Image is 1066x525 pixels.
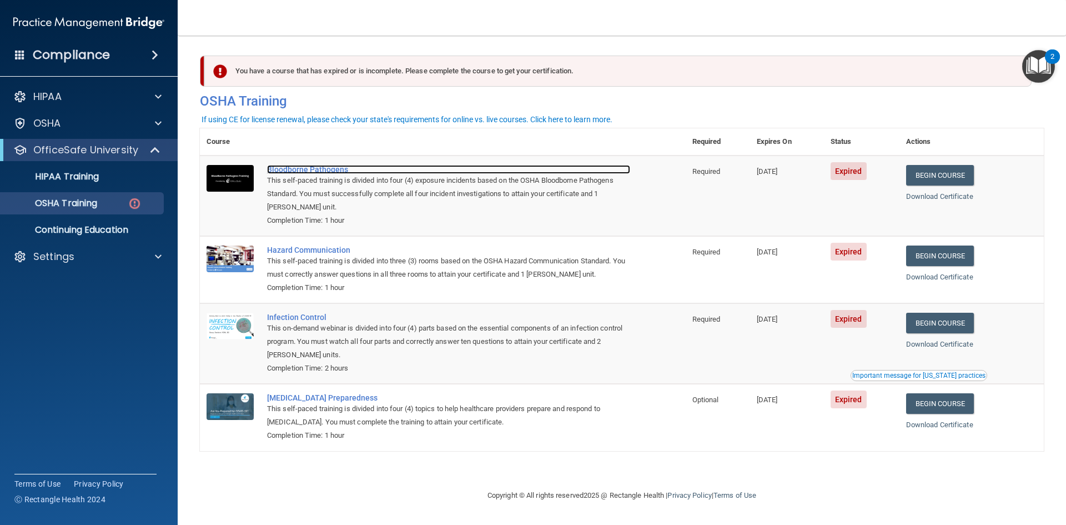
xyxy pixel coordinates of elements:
a: OfficeSafe University [13,143,161,157]
th: Required [686,128,750,156]
span: Required [692,167,721,176]
div: Completion Time: 1 hour [267,281,630,294]
p: HIPAA Training [7,171,99,182]
th: Expires On [750,128,824,156]
div: Important message for [US_STATE] practices [852,372,985,379]
span: Expired [831,243,867,261]
a: Settings [13,250,162,263]
p: OSHA [33,117,61,130]
a: Begin Course [906,313,974,333]
div: You have a course that has expired or is incomplete. Please complete the course to get your certi... [204,56,1032,87]
span: Ⓒ Rectangle Health 2024 [14,494,105,505]
a: Privacy Policy [667,491,711,499]
span: [DATE] [757,167,778,176]
button: Open Resource Center, 2 new notifications [1022,50,1055,83]
a: Hazard Communication [267,246,630,254]
a: Begin Course [906,393,974,414]
div: Completion Time: 2 hours [267,362,630,375]
span: Required [692,315,721,323]
a: Terms of Use [713,491,756,499]
span: [DATE] [757,315,778,323]
img: danger-circle.6113f641.png [128,197,142,211]
p: HIPAA [33,90,62,103]
span: Expired [831,391,867,408]
div: This on-demand webinar is divided into four (4) parts based on the essential components of an inf... [267,322,630,362]
h4: OSHA Training [200,93,1044,109]
span: Expired [831,162,867,180]
span: [DATE] [757,396,778,404]
span: [DATE] [757,248,778,256]
a: Terms of Use [14,478,61,489]
div: Completion Time: 1 hour [267,429,630,442]
div: 2 [1050,57,1054,71]
a: Download Certificate [906,192,973,201]
p: Continuing Education [7,224,159,236]
th: Actions [899,128,1044,156]
img: exclamation-circle-solid-danger.72ef9ffc.png [213,64,227,78]
iframe: Drift Widget Chat Controller [874,446,1053,491]
p: OSHA Training [7,198,97,209]
a: Privacy Policy [74,478,124,489]
span: Expired [831,310,867,328]
a: Bloodborne Pathogens [267,165,630,174]
th: Course [200,128,260,156]
div: Copyright © All rights reserved 2025 @ Rectangle Health | | [419,478,824,513]
div: This self-paced training is divided into three (3) rooms based on the OSHA Hazard Communication S... [267,254,630,281]
a: Infection Control [267,313,630,322]
h4: Compliance [33,47,110,63]
p: Settings [33,250,74,263]
p: OfficeSafe University [33,143,138,157]
a: [MEDICAL_DATA] Preparedness [267,393,630,402]
div: Completion Time: 1 hour [267,214,630,227]
div: This self-paced training is divided into four (4) exposure incidents based on the OSHA Bloodborne... [267,174,630,214]
th: Status [824,128,899,156]
span: Optional [692,396,719,404]
a: Download Certificate [906,340,973,348]
a: Download Certificate [906,273,973,281]
a: Begin Course [906,165,974,186]
a: HIPAA [13,90,162,103]
img: PMB logo [13,12,164,34]
button: Read this if you are a dental practitioner in the state of CA [851,370,987,381]
span: Required [692,248,721,256]
a: Begin Course [906,246,974,266]
a: Download Certificate [906,421,973,429]
button: If using CE for license renewal, please check your state's requirements for online vs. live cours... [200,114,614,125]
a: OSHA [13,117,162,130]
div: This self-paced training is divided into four (4) topics to help healthcare providers prepare and... [267,402,630,429]
div: If using CE for license renewal, please check your state's requirements for online vs. live cours... [202,116,612,123]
